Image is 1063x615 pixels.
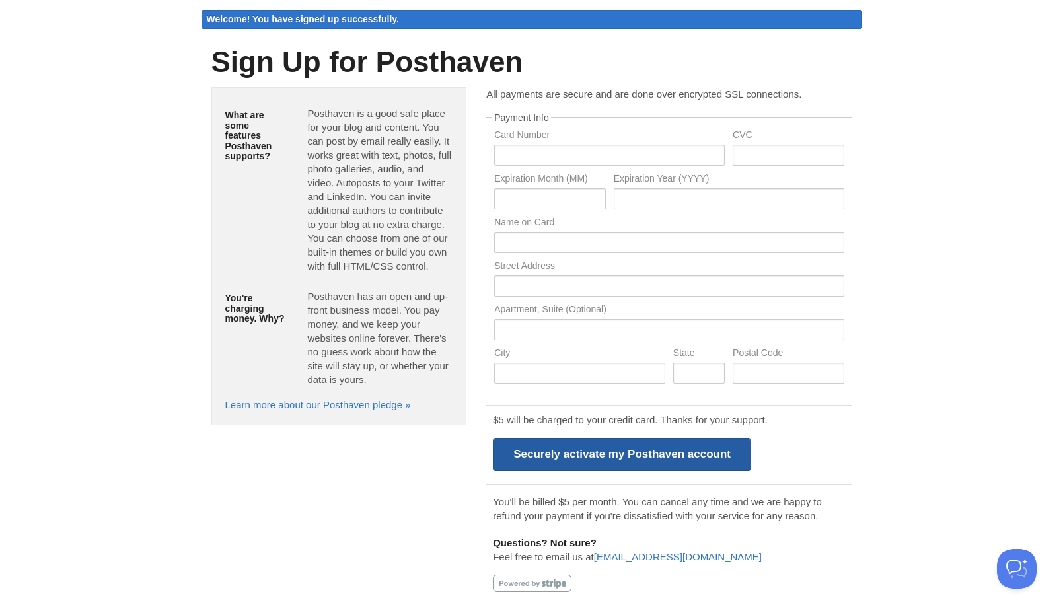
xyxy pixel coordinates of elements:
[493,495,845,523] p: You'll be billed $5 per month. You can cancel any time and we are happy to refund your payment if...
[225,399,411,410] a: Learn more about our Posthaven pledge »
[494,130,725,143] label: Card Number
[211,46,852,78] h1: Sign Up for Posthaven
[492,113,551,122] legend: Payment Info
[202,10,862,29] div: Welcome! You have signed up successfully.
[614,174,844,186] label: Expiration Year (YYYY)
[307,106,453,273] p: Posthaven is a good safe place for your blog and content. You can post by email really easily. It...
[733,130,844,143] label: CVC
[493,413,845,427] p: $5 will be charged to your credit card. Thanks for your support.
[494,261,844,273] label: Street Address
[494,305,844,317] label: Apartment, Suite (Optional)
[494,348,665,361] label: City
[493,438,751,471] input: Securely activate my Posthaven account
[673,348,725,361] label: State
[486,87,852,101] p: All payments are secure and are done over encrypted SSL connections.
[225,293,288,324] h5: You're charging money. Why?
[493,537,597,548] b: Questions? Not sure?
[225,110,288,161] h5: What are some features Posthaven supports?
[997,549,1037,589] iframe: Help Scout Beacon - Open
[493,536,845,563] p: Feel free to email us at
[494,217,844,230] label: Name on Card
[494,174,605,186] label: Expiration Month (MM)
[733,348,844,361] label: Postal Code
[307,289,453,386] p: Posthaven has an open and up-front business model. You pay money, and we keep your websites onlin...
[594,551,762,562] a: [EMAIL_ADDRESS][DOMAIN_NAME]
